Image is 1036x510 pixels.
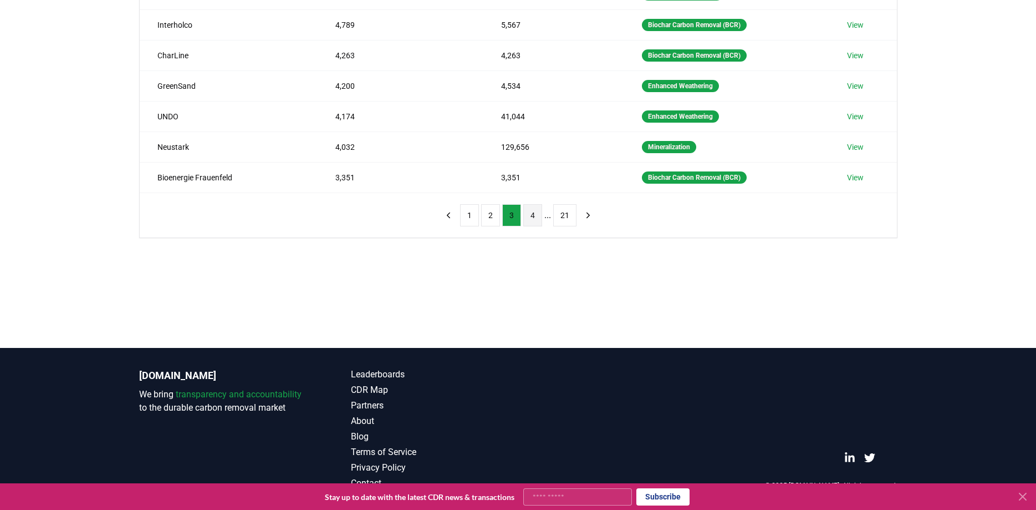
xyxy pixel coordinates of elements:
a: View [847,111,864,122]
a: Blog [351,430,518,443]
div: Biochar Carbon Removal (BCR) [642,171,747,184]
td: Interholco [140,9,318,40]
div: Enhanced Weathering [642,80,719,92]
td: Neustark [140,132,318,162]
button: 3 [502,204,521,226]
td: 4,534 [483,70,624,101]
div: Enhanced Weathering [642,110,719,123]
span: transparency and accountability [176,389,302,400]
button: next page [579,204,598,226]
li: ... [544,209,551,222]
td: 3,351 [318,162,483,193]
td: 4,789 [318,9,483,40]
button: 1 [460,204,479,226]
td: 4,032 [318,132,483,162]
a: Twitter [864,452,875,463]
button: 4 [523,204,542,226]
td: 4,263 [318,40,483,70]
td: 4,263 [483,40,624,70]
p: We bring to the durable carbon removal market [139,388,307,415]
a: View [847,50,864,61]
a: View [847,172,864,183]
button: previous page [439,204,458,226]
a: LinkedIn [844,452,855,463]
button: 2 [481,204,500,226]
button: 21 [553,204,576,226]
a: Contact [351,477,518,490]
td: 4,200 [318,70,483,101]
div: Mineralization [642,141,696,153]
td: 3,351 [483,162,624,193]
td: Bioenergie Frauenfeld [140,162,318,193]
a: View [847,142,864,153]
td: UNDO [140,101,318,132]
a: View [847,19,864,31]
a: Leaderboards [351,368,518,381]
p: © 2025 [DOMAIN_NAME]. All rights reserved. [765,481,897,490]
a: About [351,415,518,428]
a: View [847,80,864,92]
a: CDR Map [351,383,518,397]
td: GreenSand [140,70,318,101]
td: 41,044 [483,101,624,132]
td: 129,656 [483,132,624,162]
p: [DOMAIN_NAME] [139,368,307,383]
a: Terms of Service [351,446,518,459]
div: Biochar Carbon Removal (BCR) [642,49,747,62]
td: CharLine [140,40,318,70]
a: Privacy Policy [351,461,518,474]
td: 5,567 [483,9,624,40]
div: Biochar Carbon Removal (BCR) [642,19,747,31]
a: Partners [351,399,518,412]
td: 4,174 [318,101,483,132]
